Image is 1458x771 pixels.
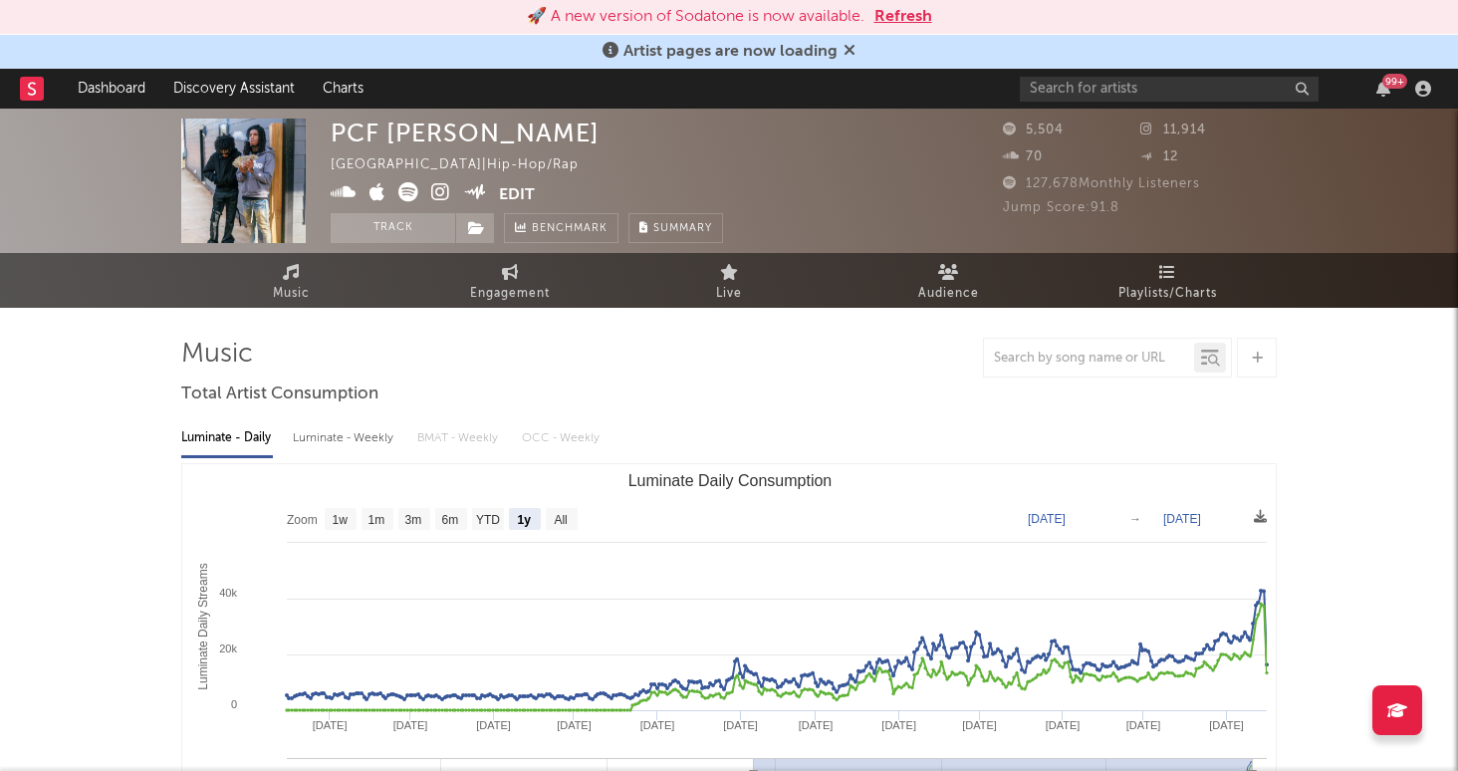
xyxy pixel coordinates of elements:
[476,719,511,731] text: [DATE]
[219,642,237,654] text: 20k
[499,182,535,207] button: Edit
[181,383,378,406] span: Total Artist Consumption
[557,719,592,731] text: [DATE]
[619,253,839,308] a: Live
[333,513,349,527] text: 1w
[1382,74,1407,89] div: 99 +
[1140,150,1178,163] span: 12
[273,282,310,306] span: Music
[640,719,675,731] text: [DATE]
[1058,253,1277,308] a: Playlists/Charts
[1003,201,1119,214] span: Jump Score: 91.8
[293,421,397,455] div: Luminate - Weekly
[723,719,758,731] text: [DATE]
[181,253,400,308] a: Music
[181,421,273,455] div: Luminate - Daily
[527,5,864,29] div: 🚀 A new version of Sodatone is now available.
[1118,282,1217,306] span: Playlists/Charts
[962,719,997,731] text: [DATE]
[518,513,532,527] text: 1y
[331,213,455,243] button: Track
[442,513,459,527] text: 6m
[653,223,712,234] span: Summary
[628,472,833,489] text: Luminate Daily Consumption
[313,719,348,731] text: [DATE]
[1028,512,1066,526] text: [DATE]
[844,44,855,60] span: Dismiss
[470,282,550,306] span: Engagement
[287,513,318,527] text: Zoom
[1003,177,1200,190] span: 127,678 Monthly Listeners
[504,213,618,243] a: Benchmark
[874,5,932,29] button: Refresh
[219,587,237,599] text: 40k
[716,282,742,306] span: Live
[476,513,500,527] text: YTD
[231,698,237,710] text: 0
[1126,719,1161,731] text: [DATE]
[309,69,377,109] a: Charts
[799,719,834,731] text: [DATE]
[400,253,619,308] a: Engagement
[532,217,607,241] span: Benchmark
[1129,512,1141,526] text: →
[554,513,567,527] text: All
[368,513,385,527] text: 1m
[331,153,602,177] div: [GEOGRAPHIC_DATA] | Hip-Hop/Rap
[393,719,428,731] text: [DATE]
[331,119,600,147] div: PCF [PERSON_NAME]
[196,563,210,689] text: Luminate Daily Streams
[839,253,1058,308] a: Audience
[1163,512,1201,526] text: [DATE]
[1020,77,1319,102] input: Search for artists
[159,69,309,109] a: Discovery Assistant
[405,513,422,527] text: 3m
[64,69,159,109] a: Dashboard
[1046,719,1081,731] text: [DATE]
[623,44,838,60] span: Artist pages are now loading
[628,213,723,243] button: Summary
[1140,124,1206,136] span: 11,914
[984,351,1194,367] input: Search by song name or URL
[1209,719,1244,731] text: [DATE]
[1376,81,1390,97] button: 99+
[1003,150,1043,163] span: 70
[918,282,979,306] span: Audience
[881,719,916,731] text: [DATE]
[1003,124,1064,136] span: 5,504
